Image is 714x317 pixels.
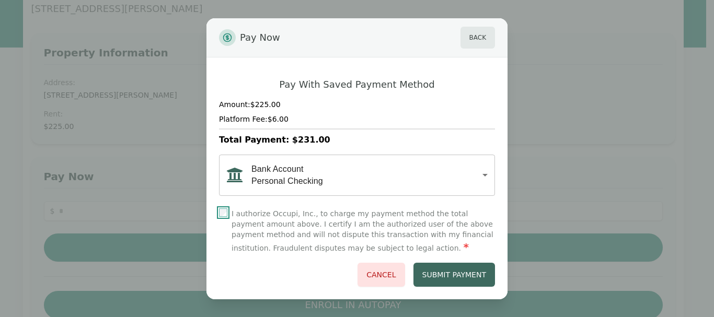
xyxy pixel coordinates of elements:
span: Pay Now [240,27,280,49]
button: Cancel [358,263,405,287]
h2: Pay With Saved Payment Method [279,78,434,91]
button: Back [460,27,495,49]
span: Bank Account [251,163,323,175]
h4: Platform Fee: $6.00 [219,114,495,124]
h4: Amount: $225.00 [219,99,495,110]
span: Personal Checking [251,175,323,187]
button: Submit Payment [413,263,496,287]
label: I authorize Occupi, Inc., to charge my payment method the total payment amount above. I certify I... [232,208,495,254]
h3: Total Payment: $231.00 [219,134,495,146]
